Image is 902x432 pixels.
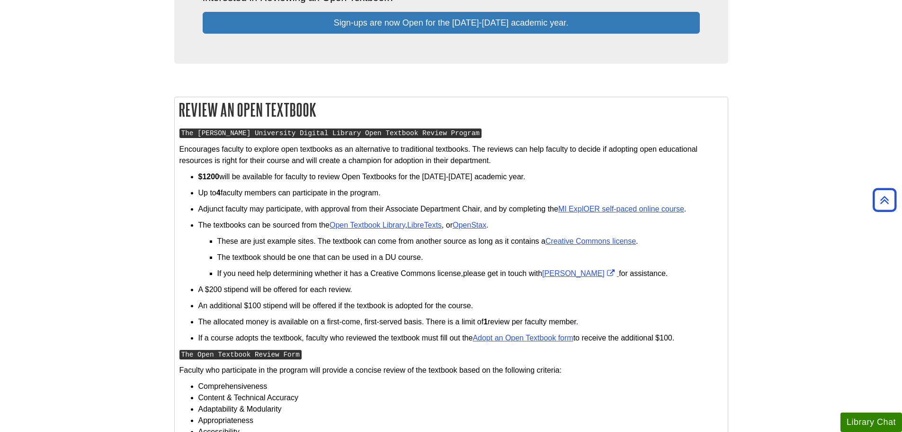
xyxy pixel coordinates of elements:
[198,332,723,344] p: If a course adopts the textbook, faculty who reviewed the textbook must fill out the to receive t...
[330,221,405,229] a: Open Textbook Library
[198,316,723,328] p: The allocated money is available on a first-come, first-served basis. There is a limit of review ...
[463,269,617,277] span: please get in touch with
[216,189,221,197] strong: 4
[179,129,482,138] kbd: The [PERSON_NAME] University Digital Library Open Textbook Review Program
[179,365,723,376] p: Faculty who participate in the program will provide a concise review of the textbook based on the...
[198,284,723,295] p: A $200 stipend will be offered for each review.
[198,381,723,392] li: Comprehensiveness
[407,221,442,229] a: LibreTexts
[473,334,573,342] a: Adopt an Open Textbook form
[840,413,902,432] button: Library Chat
[453,221,486,229] a: OpenStax
[198,173,220,181] strong: $1200
[198,220,723,231] p: The textbooks can be sourced from the , , or .
[483,318,488,326] strong: 1
[203,12,700,34] a: Sign-ups are now Open for the [DATE]-[DATE] ​academic​ year.
[175,97,728,122] h2: Review an Open Textbook
[217,268,723,279] p: If you need help determining whether it has a Creative Commons license, for assistance.
[542,269,617,277] a: Link opens in new window
[198,300,723,312] p: An additional $100 stipend will be offered if the textbook is adopted for the course.
[217,252,723,263] p: The textbook should be one that can be used in a DU course.
[869,193,900,206] a: Back to Top
[198,404,723,415] li: Adaptability & Modularity
[198,203,723,215] p: Adjunct faculty may participate, with approval from their Associate Department Chair, and by comp...
[198,171,723,183] p: will be available for faculty to review Open Textbooks for the [DATE]-[DATE] academic year.
[558,205,684,213] a: MI ExplOER self-paced online course
[179,350,302,359] kbd: The Open Textbook Review Form
[217,236,723,247] p: These are just example sites. The textbook can come from another source as long as it contains a .
[545,237,636,245] a: Creative Commons license
[198,392,723,404] li: Content & Technical Accuracy
[198,187,723,199] p: Up to faculty members can participate in the program.
[179,144,723,166] p: Encourages faculty to explore open textbooks as an alternative to traditional textbooks. The revi...
[198,415,723,426] li: Appropriateness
